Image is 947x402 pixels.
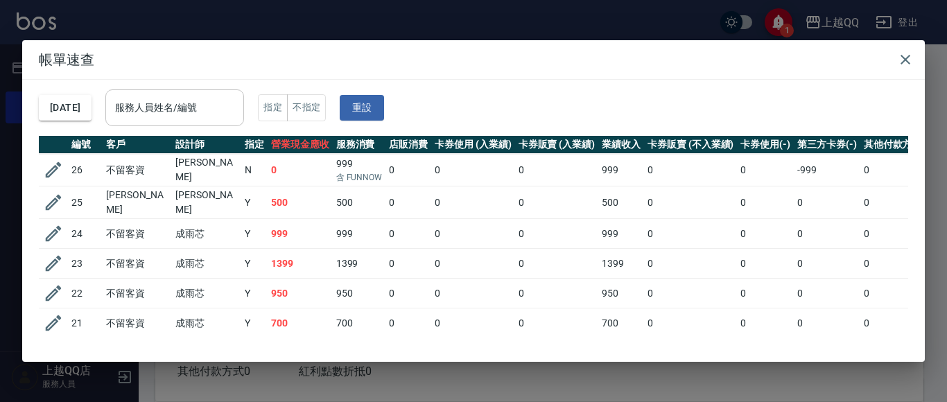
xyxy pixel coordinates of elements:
td: 26 [68,154,103,186]
td: 不留客資 [103,154,172,186]
td: 0 [515,279,599,308]
td: 999 [333,219,386,249]
td: 0 [515,154,599,186]
td: [PERSON_NAME] [172,154,241,186]
td: 0 [737,186,794,219]
td: 0 [644,154,737,186]
td: Y [241,279,268,308]
td: 0 [515,249,599,279]
td: 0 [644,249,737,279]
td: 500 [333,186,386,219]
td: 25 [68,186,103,219]
td: 0 [431,249,515,279]
td: 1399 [268,249,333,279]
td: 999 [268,219,333,249]
td: 成雨芯 [172,308,241,338]
td: 不留客資 [103,279,172,308]
th: 服務消費 [333,136,386,154]
td: Y [241,249,268,279]
td: 0 [431,186,515,219]
td: 0 [385,186,431,219]
td: 0 [431,154,515,186]
th: 業績收入 [598,136,644,154]
td: 0 [515,186,599,219]
td: 0 [431,219,515,249]
th: 設計師 [172,136,241,154]
td: 不留客資 [103,249,172,279]
td: 0 [794,249,860,279]
th: 編號 [68,136,103,154]
td: 0 [515,308,599,338]
td: 0 [737,249,794,279]
td: 0 [385,249,431,279]
td: 0 [860,308,937,338]
th: 店販消費 [385,136,431,154]
td: 0 [794,279,860,308]
td: Y [241,308,268,338]
td: 23 [68,249,103,279]
td: 0 [644,186,737,219]
td: Y [241,219,268,249]
td: 0 [860,186,937,219]
td: 0 [268,154,333,186]
button: 指定 [258,94,288,121]
td: 999 [333,154,386,186]
td: 0 [737,279,794,308]
button: 不指定 [287,94,326,121]
td: 999 [598,219,644,249]
td: 950 [598,279,644,308]
td: 0 [385,219,431,249]
td: 0 [431,279,515,308]
td: -999 [794,154,860,186]
td: [PERSON_NAME] [172,186,241,219]
td: 700 [598,308,644,338]
th: 卡券使用(-) [737,136,794,154]
th: 卡券販賣 (入業績) [515,136,599,154]
td: 0 [737,219,794,249]
td: N [241,154,268,186]
td: 1399 [333,249,386,279]
th: 其他付款方式(-) [860,136,937,154]
td: 成雨芯 [172,249,241,279]
td: 0 [860,249,937,279]
td: 不留客資 [103,219,172,249]
td: 0 [794,308,860,338]
td: 21 [68,308,103,338]
th: 客戶 [103,136,172,154]
th: 指定 [241,136,268,154]
td: 999 [598,154,644,186]
td: 0 [644,279,737,308]
td: 0 [644,308,737,338]
td: 0 [385,308,431,338]
td: 950 [268,279,333,308]
td: 0 [644,219,737,249]
td: 0 [794,219,860,249]
td: 0 [431,308,515,338]
th: 第三方卡券(-) [794,136,860,154]
td: 0 [737,308,794,338]
td: 24 [68,219,103,249]
td: 0 [385,154,431,186]
td: [PERSON_NAME] [103,186,172,219]
button: [DATE] [39,95,92,121]
p: 含 FUNNOW [336,171,383,184]
th: 卡券使用 (入業績) [431,136,515,154]
td: 0 [860,279,937,308]
td: Y [241,186,268,219]
td: 700 [268,308,333,338]
td: 1399 [598,249,644,279]
td: 0 [737,154,794,186]
td: 成雨芯 [172,219,241,249]
td: 700 [333,308,386,338]
td: 950 [333,279,386,308]
td: 成雨芯 [172,279,241,308]
td: 500 [268,186,333,219]
td: 0 [515,219,599,249]
th: 卡券販賣 (不入業績) [644,136,737,154]
td: 不留客資 [103,308,172,338]
h2: 帳單速查 [22,40,925,79]
button: 重設 [340,95,384,121]
td: 0 [385,279,431,308]
td: 22 [68,279,103,308]
td: 0 [860,219,937,249]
